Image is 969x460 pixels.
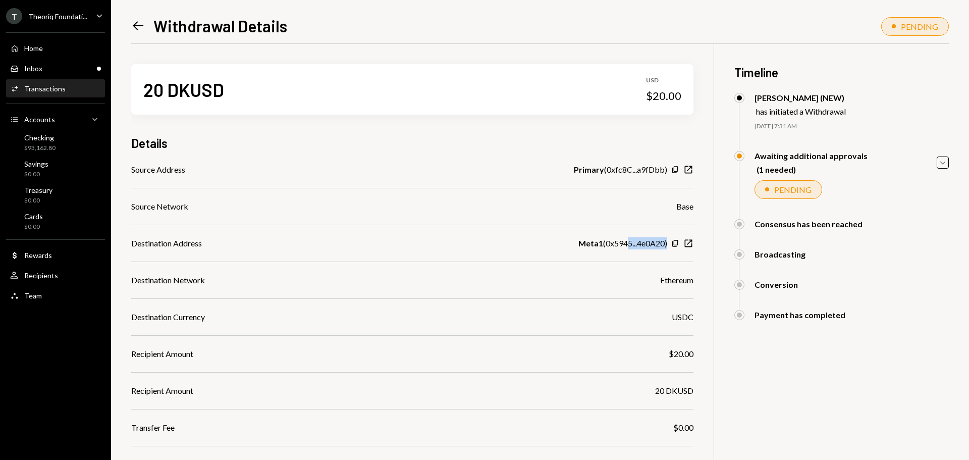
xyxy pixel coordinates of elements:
[660,274,693,286] div: Ethereum
[673,422,693,434] div: $0.00
[24,271,58,280] div: Recipients
[24,44,43,53] div: Home
[24,196,52,205] div: $0.00
[574,164,604,176] b: Primary
[131,200,188,213] div: Source Network
[6,157,105,181] a: Savings$0.00
[756,107,846,116] div: has initiated a Withdrawal
[774,185,812,194] div: PENDING
[24,170,48,179] div: $0.00
[6,286,105,304] a: Team
[6,246,105,264] a: Rewards
[6,8,22,24] div: T
[24,186,52,194] div: Treasury
[24,291,42,300] div: Team
[6,266,105,284] a: Recipients
[755,151,868,161] div: Awaiting additional approvals
[578,237,603,249] b: Meta1
[6,59,105,77] a: Inbox
[901,22,938,31] div: PENDING
[669,348,693,360] div: $20.00
[131,274,205,286] div: Destination Network
[24,223,43,231] div: $0.00
[24,144,56,152] div: $93,162.80
[131,385,193,397] div: Recipient Amount
[24,251,52,260] div: Rewards
[28,12,87,21] div: Theoriq Foundati...
[131,422,175,434] div: Transfer Fee
[672,311,693,323] div: USDC
[131,164,185,176] div: Source Address
[6,183,105,207] a: Treasury$0.00
[6,209,105,233] a: Cards$0.00
[6,79,105,97] a: Transactions
[6,110,105,128] a: Accounts
[24,160,48,168] div: Savings
[755,93,846,103] div: [PERSON_NAME] (NEW)
[24,84,66,93] div: Transactions
[676,200,693,213] div: Base
[646,89,681,103] div: $20.00
[24,212,43,221] div: Cards
[755,219,863,229] div: Consensus has been reached
[131,348,193,360] div: Recipient Amount
[131,237,202,249] div: Destination Address
[574,164,667,176] div: ( 0xfc8C...a9fDbb )
[757,165,868,174] div: (1 needed)
[755,310,845,320] div: Payment has completed
[131,135,168,151] h3: Details
[131,311,205,323] div: Destination Currency
[24,133,56,142] div: Checking
[153,16,287,36] h1: Withdrawal Details
[755,122,949,131] div: [DATE] 7:31 AM
[24,115,55,124] div: Accounts
[6,39,105,57] a: Home
[655,385,693,397] div: 20 DKUSD
[646,76,681,85] div: USD
[578,237,667,249] div: ( 0x5945...4e0A20 )
[755,280,798,289] div: Conversion
[734,64,949,81] h3: Timeline
[24,64,42,73] div: Inbox
[755,249,805,259] div: Broadcasting
[143,78,224,101] div: 20 DKUSD
[6,130,105,155] a: Checking$93,162.80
